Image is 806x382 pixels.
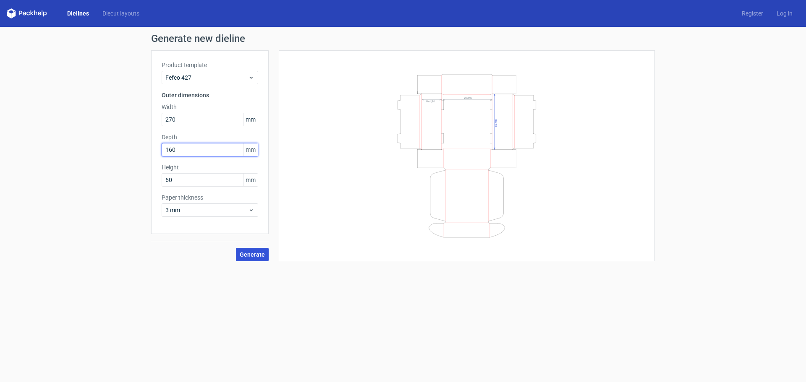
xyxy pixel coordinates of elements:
span: Fefco 427 [165,73,248,82]
span: 3 mm [165,206,248,214]
label: Depth [162,133,258,141]
a: Log in [770,9,799,18]
text: Depth [495,119,498,126]
label: Paper thickness [162,193,258,202]
h3: Outer dimensions [162,91,258,99]
span: Generate [240,252,265,257]
h1: Generate new dieline [151,34,655,44]
span: mm [243,143,258,156]
label: Height [162,163,258,172]
text: Width [464,96,472,99]
button: Generate [236,248,269,261]
span: mm [243,174,258,186]
a: Dielines [60,9,96,18]
text: Height [426,99,435,103]
label: Product template [162,61,258,69]
a: Register [735,9,770,18]
span: mm [243,113,258,126]
label: Width [162,103,258,111]
a: Diecut layouts [96,9,146,18]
